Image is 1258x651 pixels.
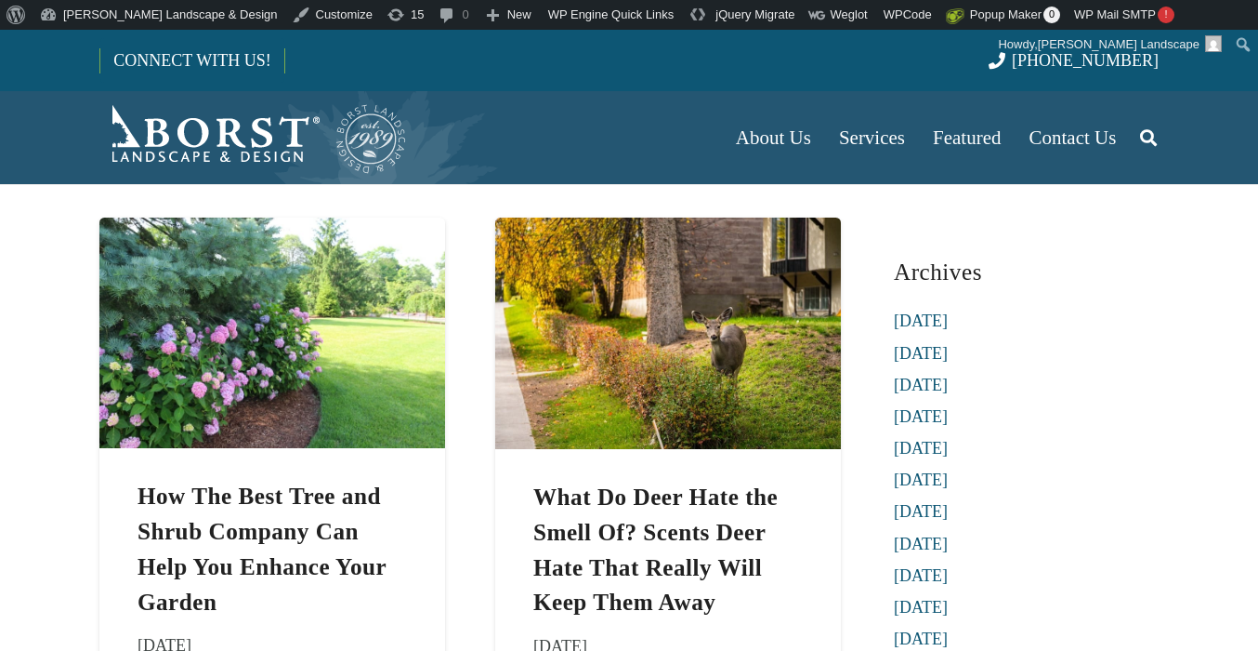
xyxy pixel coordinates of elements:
[894,439,948,458] a: [DATE]
[722,91,825,184] a: About Us
[1038,37,1199,51] span: [PERSON_NAME] Landscape
[736,126,811,149] span: About Us
[138,484,387,614] a: How The Best Tree and Shrub Company Can Help You Enhance Your Garden
[495,218,841,449] img: what-do-deer-hate-the-smell-of
[933,126,1001,149] span: Featured
[894,598,948,617] a: [DATE]
[894,535,948,553] a: [DATE]
[1016,91,1131,184] a: Contact Us
[495,222,841,241] a: What Do Deer Hate the Smell Of? Scents Deer Hate That Really Will Keep Them Away
[894,344,948,363] a: [DATE]
[1043,7,1060,23] span: 0
[533,485,778,615] a: What Do Deer Hate the Smell Of? Scents Deer Hate That Really Will Keep Them Away
[894,471,948,489] a: [DATE]
[100,38,283,83] a: CONNECT WITH US!
[1130,114,1167,161] a: Search
[991,30,1229,60] a: Howdy,
[894,502,948,521] a: [DATE]
[989,51,1159,70] a: [PHONE_NUMBER]
[839,126,905,149] span: Services
[894,630,948,648] a: [DATE]
[1029,126,1117,149] span: Contact Us
[99,218,445,448] img: tree-and-shrub-company
[919,91,1015,184] a: Featured
[894,376,948,394] a: [DATE]
[1012,51,1159,70] span: [PHONE_NUMBER]
[894,407,948,426] a: [DATE]
[99,100,408,175] a: Borst-Logo
[1158,7,1174,23] span: !
[825,91,919,184] a: Services
[894,566,948,585] a: [DATE]
[99,222,445,241] a: How The Best Tree and Shrub Company Can Help You Enhance Your Garden
[894,312,948,330] a: [DATE]
[894,251,1159,293] h3: Archives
